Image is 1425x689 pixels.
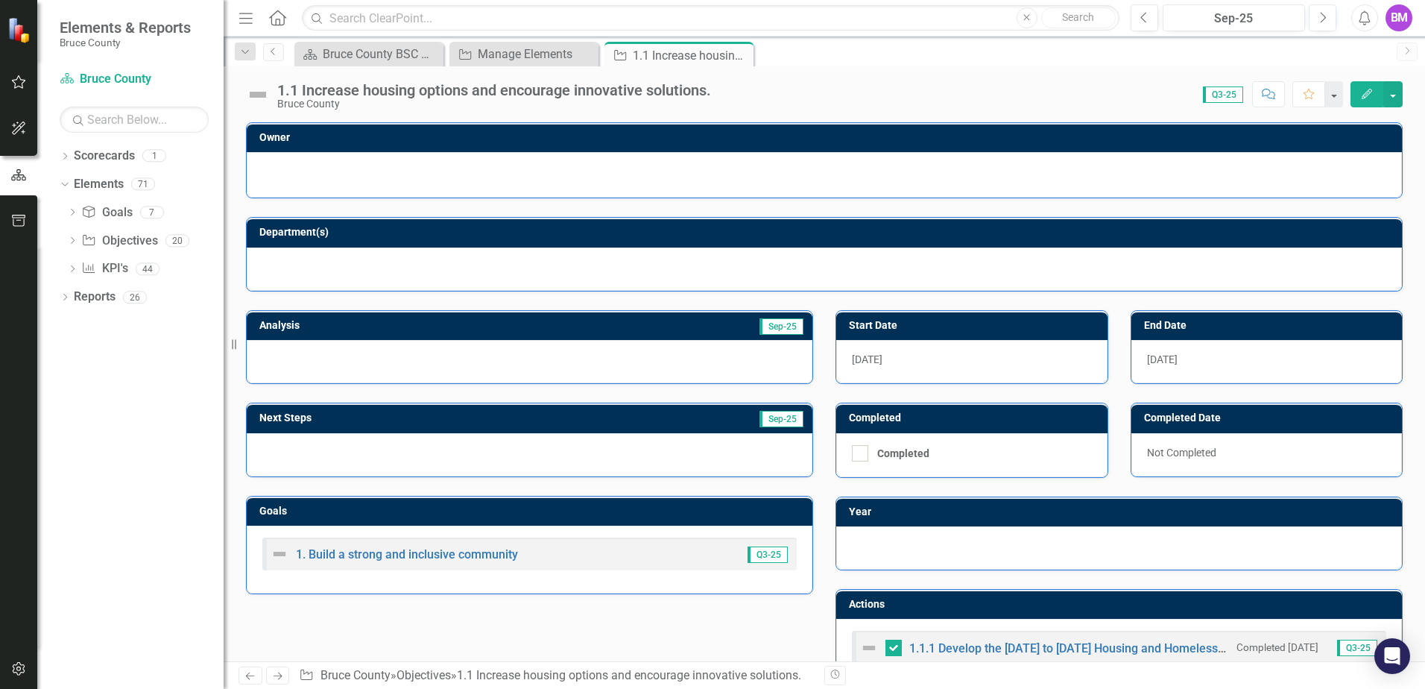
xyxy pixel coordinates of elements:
[259,132,1394,143] h3: Owner
[849,599,1394,610] h3: Actions
[60,19,191,37] span: Elements & Reports
[302,5,1119,31] input: Search ClearPoint...
[860,639,878,657] img: Not Defined
[259,320,516,331] h3: Analysis
[246,83,270,107] img: Not Defined
[1062,11,1094,23] span: Search
[478,45,595,63] div: Manage Elements
[323,45,440,63] div: Bruce County BSC Welcome Page
[136,262,159,275] div: 44
[1385,4,1412,31] button: BM
[81,204,132,221] a: Goals
[849,506,1394,517] h3: Year
[849,320,1100,331] h3: Start Date
[123,291,147,303] div: 26
[142,150,166,163] div: 1
[81,260,127,277] a: KPI's
[165,234,189,247] div: 20
[849,412,1100,424] h3: Completed
[1236,641,1318,655] small: Completed [DATE]
[759,318,803,335] span: Sep-25
[60,71,209,88] a: Bruce County
[74,289,116,306] a: Reports
[1144,412,1395,424] h3: Completed Date
[60,107,209,133] input: Search Below...
[1131,433,1403,476] div: Not Completed
[259,227,1394,238] h3: Department(s)
[296,547,518,561] a: 1. Build a strong and inclusive community
[271,545,288,563] img: Not Defined
[259,412,551,424] h3: Next Steps
[1147,353,1178,365] span: [DATE]
[748,547,788,563] span: Q3-25
[60,37,191,48] small: Bruce County
[7,17,34,43] img: ClearPoint Strategy
[131,178,155,191] div: 71
[81,233,157,250] a: Objectives
[299,667,813,685] div: » »
[140,206,164,218] div: 7
[298,45,440,63] a: Bruce County BSC Welcome Page
[277,98,711,110] div: Bruce County
[320,668,391,682] a: Bruce County
[759,411,803,427] span: Sep-25
[1337,640,1377,656] span: Q3-25
[852,353,882,365] span: [DATE]
[259,506,805,517] h3: Goals
[453,45,595,63] a: Manage Elements
[1168,10,1300,28] div: Sep-25
[1041,7,1116,28] button: Search
[74,176,124,193] a: Elements
[396,668,451,682] a: Objectives
[633,46,750,65] div: 1.1 Increase housing options and encourage innovative solutions.
[277,82,711,98] div: 1.1 Increase housing options and encourage innovative solutions.
[1203,86,1243,103] span: Q3-25
[457,668,801,682] div: 1.1 Increase housing options and encourage innovative solutions.
[1374,638,1410,674] div: Open Intercom Messenger
[1144,320,1395,331] h3: End Date
[74,148,135,165] a: Scorecards
[1163,4,1305,31] button: Sep-25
